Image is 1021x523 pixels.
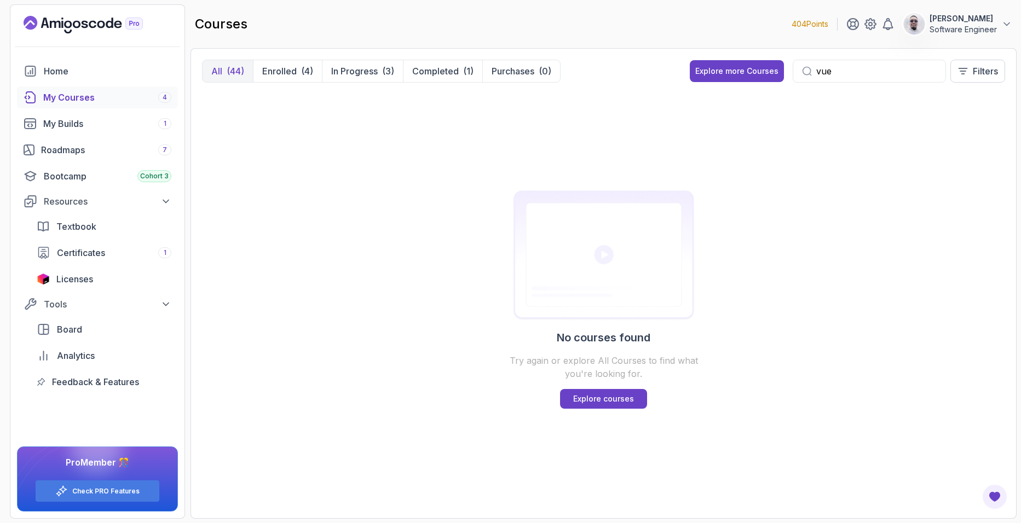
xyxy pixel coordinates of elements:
[982,484,1008,510] button: Open Feedback Button
[30,268,178,290] a: licenses
[539,65,551,78] div: (0)
[43,117,171,130] div: My Builds
[57,323,82,336] span: Board
[322,60,403,82] button: In Progress(3)
[30,371,178,393] a: feedback
[56,220,96,233] span: Textbook
[164,119,166,128] span: 1
[163,93,167,102] span: 4
[44,195,171,208] div: Resources
[331,65,378,78] p: In Progress
[44,65,171,78] div: Home
[37,274,50,284] img: jetbrains icon
[950,60,1005,83] button: Filters
[35,480,160,502] button: Check PRO Features
[557,330,650,345] h2: No courses found
[499,190,709,321] img: Certificates empty-state
[57,246,105,259] span: Certificates
[195,15,247,33] h2: courses
[17,191,178,211] button: Resources
[30,318,178,340] a: board
[560,389,647,409] a: Explore courses
[382,65,394,78] div: (3)
[17,139,178,161] a: roadmaps
[41,143,171,156] div: Roadmaps
[973,65,998,78] p: Filters
[164,248,166,257] span: 1
[52,375,139,388] span: Feedback & Features
[792,19,828,30] p: 404 Points
[695,66,778,77] div: Explore more Courses
[262,65,297,78] p: Enrolled
[301,65,313,78] div: (4)
[930,13,997,24] p: [PERSON_NAME]
[17,86,178,108] a: courses
[904,14,925,34] img: user profile image
[253,60,322,82] button: Enrolled(4)
[903,13,1012,35] button: user profile image[PERSON_NAME]Software Engineer
[211,65,222,78] p: All
[403,60,482,82] button: Completed(1)
[44,170,171,183] div: Bootcamp
[482,60,560,82] button: Purchases(0)
[463,65,474,78] div: (1)
[17,165,178,187] a: bootcamp
[492,65,534,78] p: Purchases
[227,65,244,78] div: (44)
[690,60,784,82] button: Explore more Courses
[17,60,178,82] a: home
[816,65,937,78] input: Search...
[499,354,709,380] p: Try again or explore All Courses to find what you're looking for.
[573,393,634,404] p: Explore courses
[57,349,95,362] span: Analytics
[17,294,178,314] button: Tools
[412,65,459,78] p: Completed
[163,146,167,154] span: 7
[56,272,93,286] span: Licenses
[44,298,171,311] div: Tools
[203,60,253,82] button: All(44)
[930,24,997,35] p: Software Engineer
[17,113,178,135] a: builds
[140,172,169,181] span: Cohort 3
[72,487,140,496] a: Check PRO Features
[30,216,178,237] a: textbook
[43,91,171,104] div: My Courses
[30,345,178,367] a: analytics
[24,16,168,33] a: Landing page
[30,242,178,264] a: certificates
